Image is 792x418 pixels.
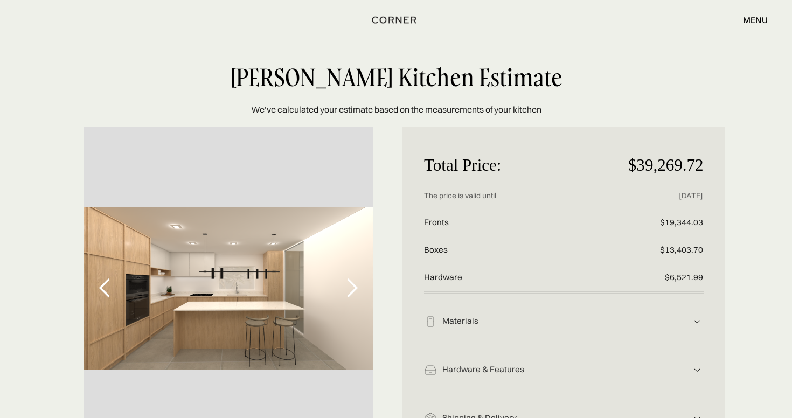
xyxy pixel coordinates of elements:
[732,11,768,29] div: menu
[424,183,610,209] p: The price is valid until
[365,13,427,27] a: home
[437,316,691,327] div: Materials
[743,16,768,24] div: menu
[251,103,541,116] p: We’ve calculated your estimate based on the measurements of your kitchen
[610,148,704,183] p: $39,269.72
[610,236,704,264] p: $13,403.70
[424,209,610,236] p: Fronts
[610,183,704,209] p: [DATE]
[424,264,610,291] p: Hardware
[610,264,704,291] p: $6,521.99
[424,148,610,183] p: Total Price:
[424,236,610,264] p: Boxes
[437,364,691,375] div: Hardware & Features
[202,65,591,90] div: [PERSON_NAME] Kitchen Estimate
[610,209,704,236] p: $19,344.03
